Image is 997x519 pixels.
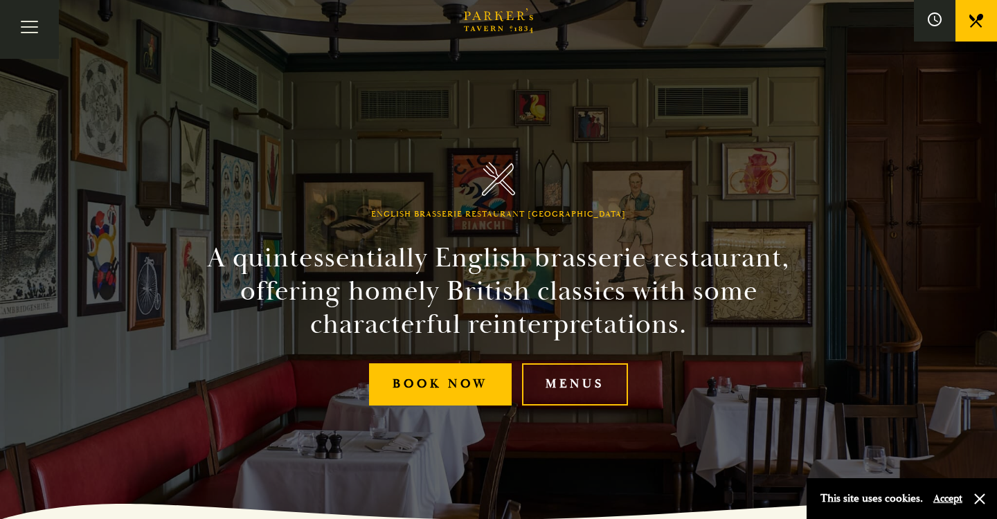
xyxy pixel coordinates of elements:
img: Parker's Tavern Brasserie Cambridge [482,162,516,196]
h1: English Brasserie Restaurant [GEOGRAPHIC_DATA] [371,210,626,219]
p: This site uses cookies. [820,489,923,509]
a: Menus [522,363,628,406]
h2: A quintessentially English brasserie restaurant, offering homely British classics with some chara... [183,242,814,341]
button: Close and accept [973,492,987,506]
a: Book Now [369,363,512,406]
button: Accept [933,492,962,505]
